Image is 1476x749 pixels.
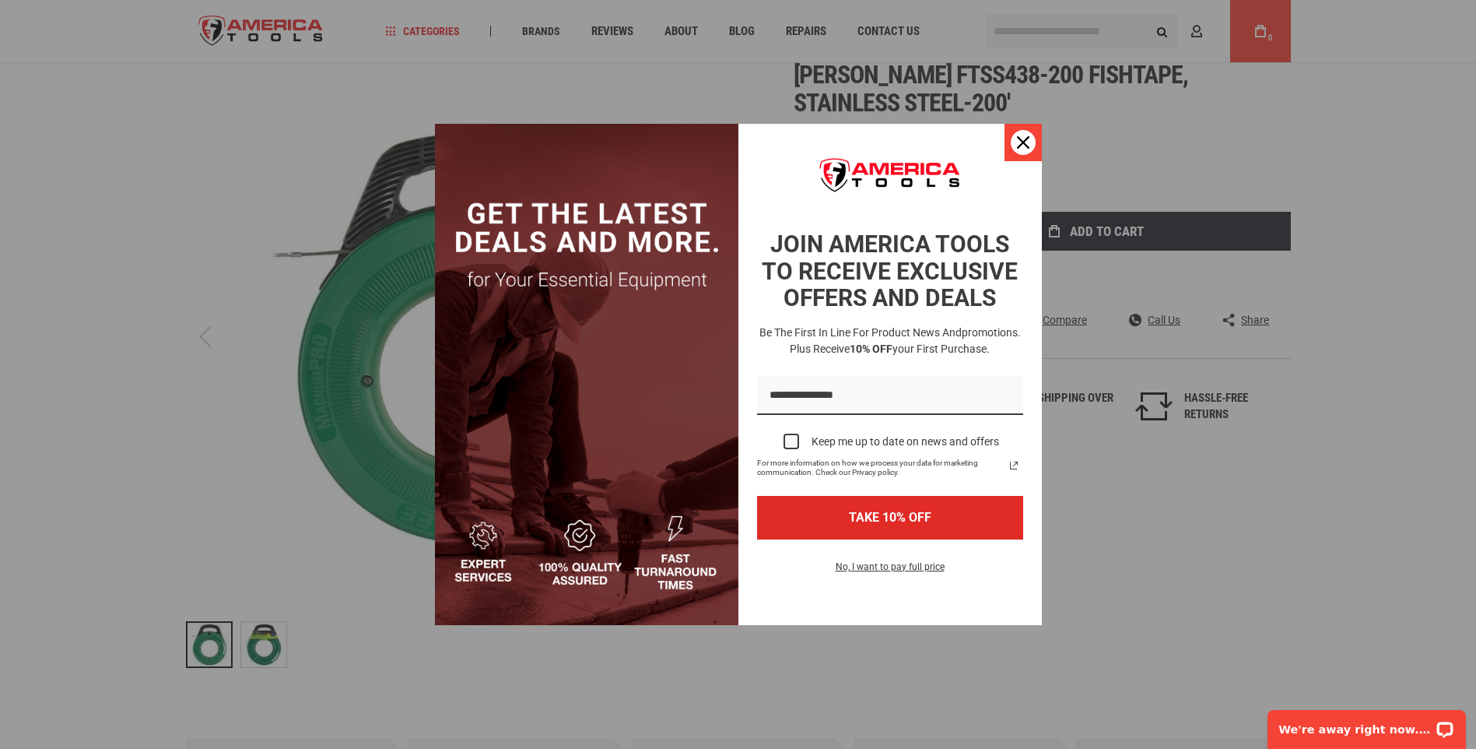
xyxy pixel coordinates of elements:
button: Close [1004,124,1042,161]
a: Read our Privacy Policy [1004,456,1023,475]
svg: link icon [1004,456,1023,475]
h3: Be the first in line for product news and [754,325,1026,357]
button: No, I want to pay full price [823,558,957,585]
strong: 10% OFF [850,343,892,355]
div: Keep me up to date on news and offers [812,435,999,448]
button: TAKE 10% OFF [757,496,1023,539]
input: Email field [757,376,1023,416]
span: For more information on how we process your data for marketing communication. Check our Privacy p... [757,459,1004,477]
span: promotions. Plus receive your first purchase. [790,326,1021,355]
svg: close icon [1017,136,1029,149]
strong: JOIN AMERICA TOOLS TO RECEIVE EXCLUSIVE OFFERS AND DEALS [762,230,1018,311]
iframe: LiveChat chat widget [1257,700,1476,749]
